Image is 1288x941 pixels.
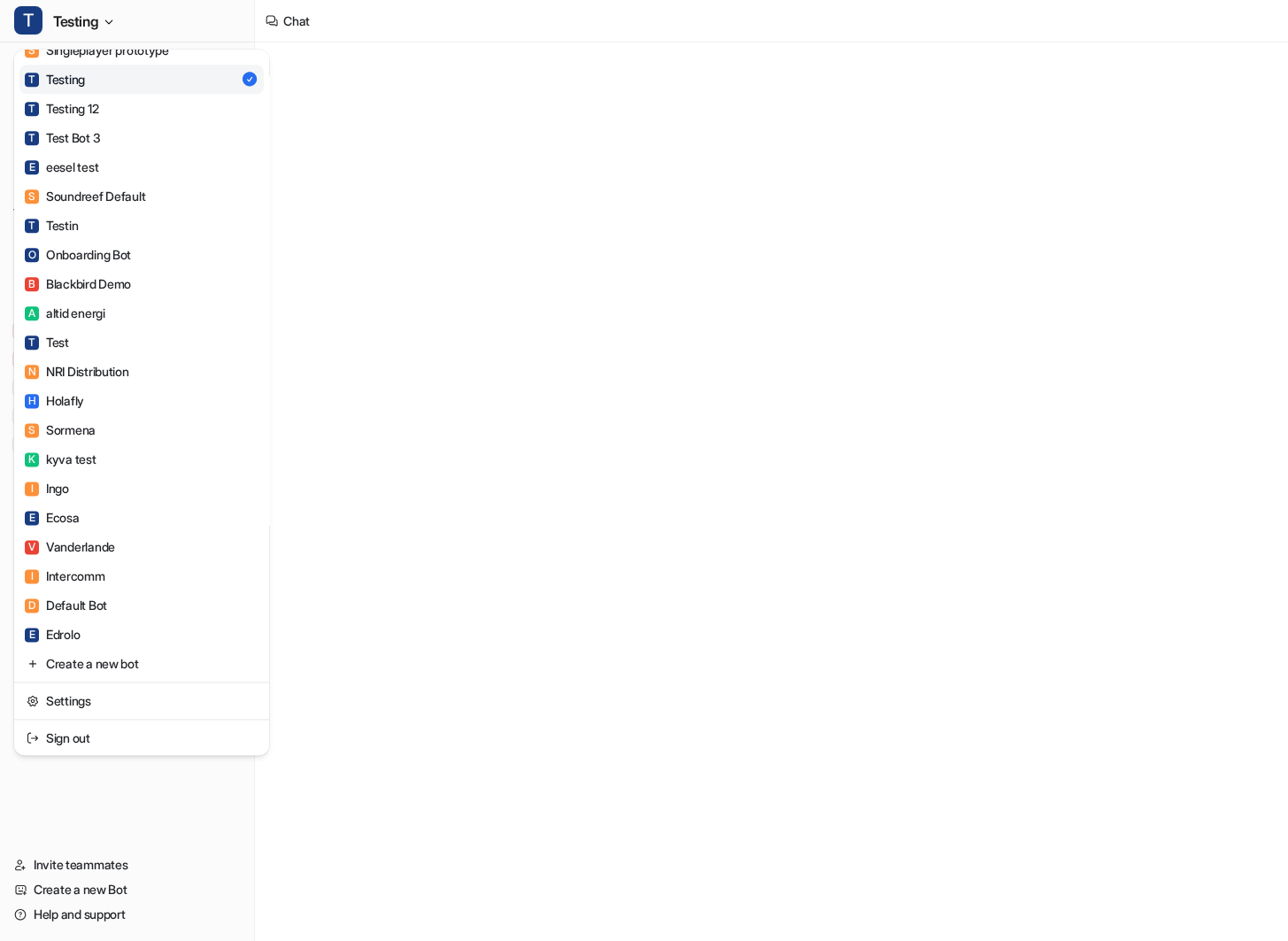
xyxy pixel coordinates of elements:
[25,274,131,293] div: Blackbird Demo
[25,628,39,642] span: E
[25,333,69,351] div: Test
[25,277,39,291] span: B
[25,219,39,233] span: T
[25,102,39,116] span: T
[27,729,39,747] img: reset
[25,73,39,87] span: T
[19,723,264,752] a: Sign out
[25,391,84,410] div: Holafly
[25,596,107,614] div: Default Bot
[53,9,98,34] span: Testing
[25,336,39,350] span: T
[25,450,96,468] div: kyva test
[25,479,69,497] div: Ingo
[25,508,80,527] div: Ecosa
[25,540,39,554] span: V
[25,160,39,174] span: E
[25,567,104,585] div: Intercomm
[27,691,39,710] img: reset
[25,189,39,204] span: S
[19,686,264,715] a: Settings
[19,649,264,678] a: Create a new bot
[25,131,39,145] span: T
[25,187,145,205] div: Soundreef Default
[27,654,39,673] img: reset
[25,420,96,439] div: Sormena
[25,99,98,118] div: Testing 12
[25,569,39,583] span: I
[25,625,80,644] div: Edrolo
[25,362,129,381] div: NRI Distribution
[25,70,85,89] div: Testing
[14,50,269,755] div: TTesting
[25,245,131,264] div: Onboarding Bot
[25,452,39,467] span: K
[25,248,39,262] span: O
[25,423,39,437] span: S
[25,511,39,525] span: E
[25,304,105,322] div: altid energi
[14,6,42,35] span: T
[25,394,39,408] span: H
[25,365,39,379] span: N
[25,306,39,320] span: A
[25,537,115,556] div: Vanderlande
[25,598,39,613] span: D
[25,216,78,235] div: Testin
[25,41,169,59] div: Singleplayer prototype
[25,43,39,58] span: S
[25,482,39,496] span: I
[25,128,100,147] div: Test Bot 3
[25,158,98,176] div: eesel test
